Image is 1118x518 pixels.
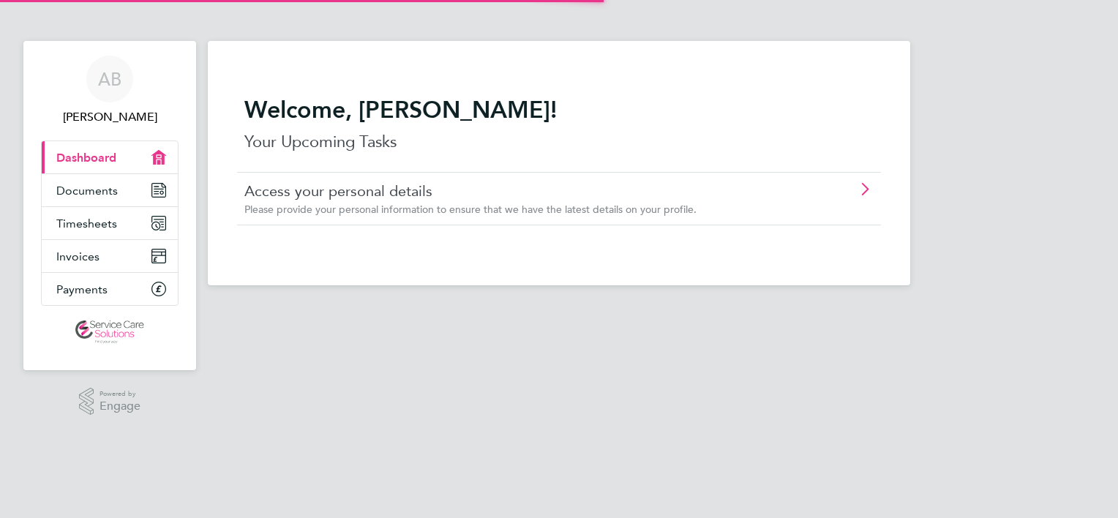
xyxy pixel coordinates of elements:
span: Engage [100,400,140,413]
a: Dashboard [42,141,178,173]
span: Powered by [100,388,140,400]
a: Payments [42,273,178,305]
span: Invoices [56,249,100,263]
span: Andrew Buckley [41,108,179,126]
a: Access your personal details [244,181,791,200]
span: Documents [56,184,118,198]
span: Please provide your personal information to ensure that we have the latest details on your profile. [244,203,697,216]
span: AB [98,70,121,89]
a: AB[PERSON_NAME] [41,56,179,126]
nav: Main navigation [23,41,196,370]
a: Powered byEngage [79,388,141,416]
span: Timesheets [56,217,117,230]
a: Timesheets [42,207,178,239]
a: Go to home page [41,320,179,344]
span: Payments [56,282,108,296]
img: servicecare-logo-retina.png [75,320,144,344]
a: Invoices [42,240,178,272]
a: Documents [42,174,178,206]
span: Dashboard [56,151,116,165]
h2: Welcome, [PERSON_NAME]! [244,95,874,124]
p: Your Upcoming Tasks [244,130,874,154]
